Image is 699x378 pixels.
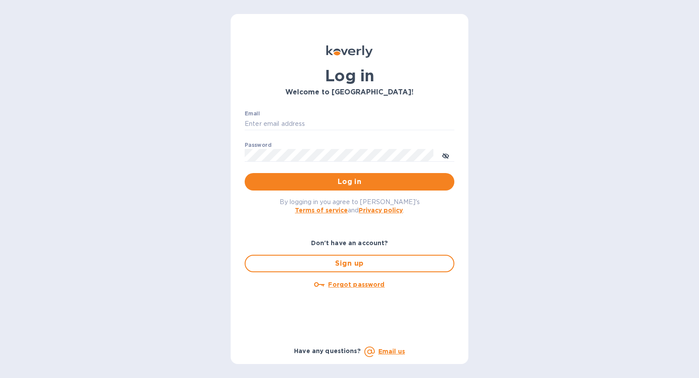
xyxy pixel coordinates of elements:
button: Log in [245,173,454,191]
span: By logging in you agree to [PERSON_NAME]'s and . [280,198,420,214]
a: Email us [378,348,405,355]
span: Log in [252,177,447,187]
h1: Log in [245,66,454,85]
a: Privacy policy [359,207,403,214]
span: Sign up [253,258,446,269]
h3: Welcome to [GEOGRAPHIC_DATA]! [245,88,454,97]
img: Koverly [326,45,373,58]
button: toggle password visibility [437,146,454,164]
b: Have any questions? [294,347,361,354]
u: Forgot password [328,281,384,288]
a: Terms of service [295,207,348,214]
b: Don't have an account? [311,239,388,246]
label: Password [245,142,271,148]
button: Sign up [245,255,454,272]
label: Email [245,111,260,116]
input: Enter email address [245,118,454,131]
